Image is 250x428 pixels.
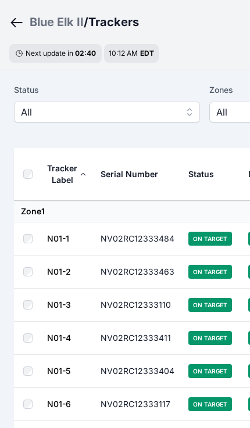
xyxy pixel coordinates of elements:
h3: Trackers [88,14,139,30]
td: NV02RC12333117 [94,388,181,421]
button: Tracker Label [47,154,87,194]
a: N01-3 [47,300,71,310]
nav: Breadcrumb [9,7,241,37]
a: N01-5 [47,366,70,376]
td: NV02RC12333411 [94,322,181,355]
a: Blue Elk II [30,14,84,30]
span: On Target [188,298,232,312]
td: NV02RC12333463 [94,256,181,289]
button: Serial Number [101,160,167,188]
span: EDT [140,49,154,57]
div: Serial Number [101,168,158,180]
div: 02 : 40 [75,49,96,58]
label: Status [14,83,200,97]
span: On Target [188,364,232,378]
a: N01-6 [47,399,71,409]
div: Status [188,168,214,180]
button: Status [188,160,223,188]
a: N01-4 [47,333,71,343]
button: All [14,102,200,123]
a: N01-2 [47,267,71,276]
span: Next update in [26,49,73,57]
td: NV02RC12333404 [94,355,181,388]
span: 10:12 AM [109,49,138,57]
span: All [21,105,177,119]
div: Tracker Label [47,163,77,186]
span: / [84,14,88,30]
a: N01-1 [47,233,69,243]
td: NV02RC12333484 [94,222,181,256]
span: On Target [188,232,232,246]
span: On Target [188,331,232,345]
span: On Target [188,265,232,279]
span: On Target [188,397,232,411]
td: NV02RC12333110 [94,289,181,322]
